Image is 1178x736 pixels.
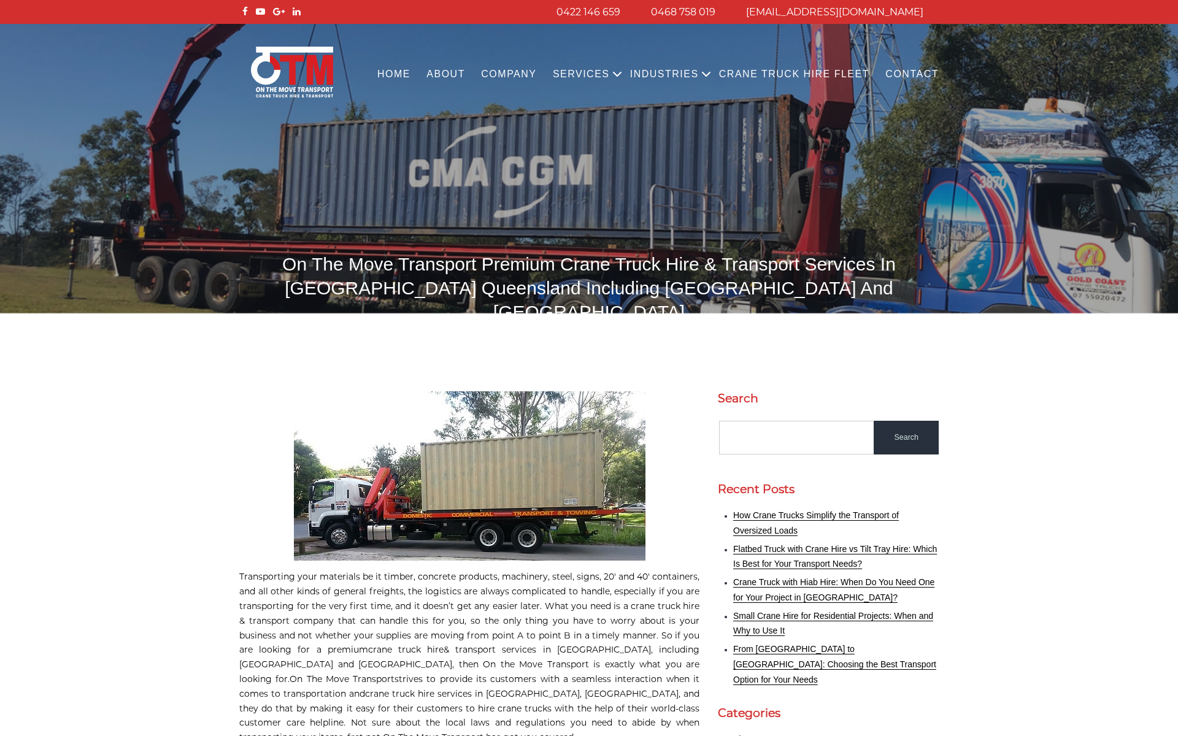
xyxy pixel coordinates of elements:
a: crane truck hire services in [GEOGRAPHIC_DATA], [GEOGRAPHIC_DATA] [365,688,679,699]
a: From [GEOGRAPHIC_DATA] to [GEOGRAPHIC_DATA]: Choosing the Best Transport Option for Your Needs [733,644,936,684]
a: Crane Truck Hire Fleet [711,58,878,91]
a: Flatbed Truck with Crane Hire vs Tilt Tray Hire: Which Is Best for Your Transport Needs? [733,544,937,569]
a: About [418,58,473,91]
h2: Recent Posts [718,482,939,496]
a: On The Move Transport [290,673,395,684]
a: Services [545,58,618,91]
a: [EMAIL_ADDRESS][DOMAIN_NAME] [746,6,923,18]
a: How Crane Trucks Simplify the Transport of Oversized Loads [733,510,899,535]
input: Search [874,421,939,454]
a: COMPANY [473,58,545,91]
a: 0422 146 659 [556,6,620,18]
a: Small Crane Hire for Residential Projects: When and Why to Use It [733,611,933,636]
img: Otmtransport [248,45,336,99]
a: Contact [877,58,947,91]
a: Industries [622,58,707,91]
h1: On The Move Transport Premium Crane Truck Hire & Transport Services In [GEOGRAPHIC_DATA] Queensla... [239,252,939,324]
h2: Categories [718,706,939,720]
h2: Search [718,391,939,405]
a: Home [369,58,418,91]
a: 0468 758 019 [651,6,715,18]
a: Crane Truck with Hiab Hire: When Do You Need One for Your Project in [GEOGRAPHIC_DATA]? [733,577,934,602]
a: crane truck hire [368,644,444,655]
nav: Recent Posts [718,508,939,688]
